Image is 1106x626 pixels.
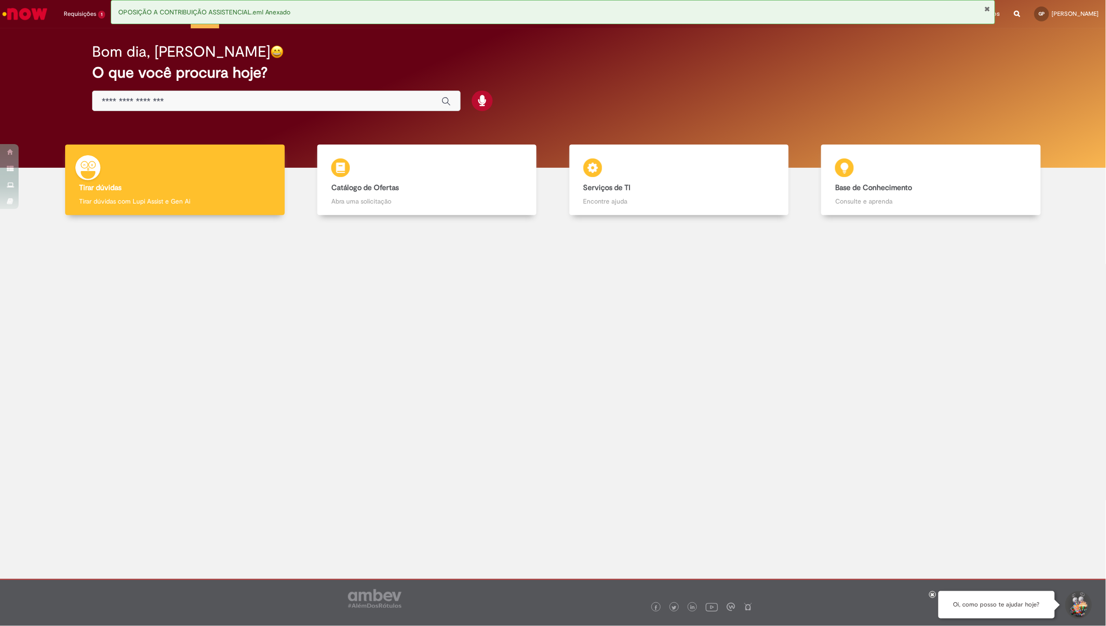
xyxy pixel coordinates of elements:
[79,183,121,192] b: Tirar dúvidas
[938,591,1055,619] div: Oi, como posso te ajudar hoje?
[706,601,718,613] img: logo_footer_youtube.png
[331,197,523,206] p: Abra uma solicitação
[553,145,805,216] a: Serviços de TI Encontre ajuda
[270,45,284,59] img: happy-face.png
[98,11,105,19] span: 1
[331,183,399,192] b: Catálogo de Ofertas
[835,183,912,192] b: Base de Conhecimento
[92,44,270,60] h2: Bom dia, [PERSON_NAME]
[92,65,1014,81] h2: O que você procura hoje?
[1,5,49,23] img: ServiceNow
[64,9,96,19] span: Requisições
[1039,11,1045,17] span: GP
[1064,591,1092,619] button: Iniciar Conversa de Suporte
[583,183,631,192] b: Serviços de TI
[301,145,553,216] a: Catálogo de Ofertas Abra uma solicitação
[49,145,301,216] a: Tirar dúvidas Tirar dúvidas com Lupi Assist e Gen Ai
[727,603,735,611] img: logo_footer_workplace.png
[1052,10,1099,18] span: [PERSON_NAME]
[690,605,695,611] img: logo_footer_linkedin.png
[654,606,658,610] img: logo_footer_facebook.png
[744,603,752,611] img: logo_footer_naosei.png
[583,197,775,206] p: Encontre ajuda
[805,145,1057,216] a: Base de Conhecimento Consulte e aprenda
[79,197,270,206] p: Tirar dúvidas com Lupi Assist e Gen Ai
[118,8,291,16] span: OPOSIÇÃO A CONTRIBUIÇÃO ASSISTENCIAL.eml Anexado
[984,5,990,13] button: Fechar Notificação
[672,606,677,610] img: logo_footer_twitter.png
[348,589,402,608] img: logo_footer_ambev_rotulo_gray.png
[835,197,1026,206] p: Consulte e aprenda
